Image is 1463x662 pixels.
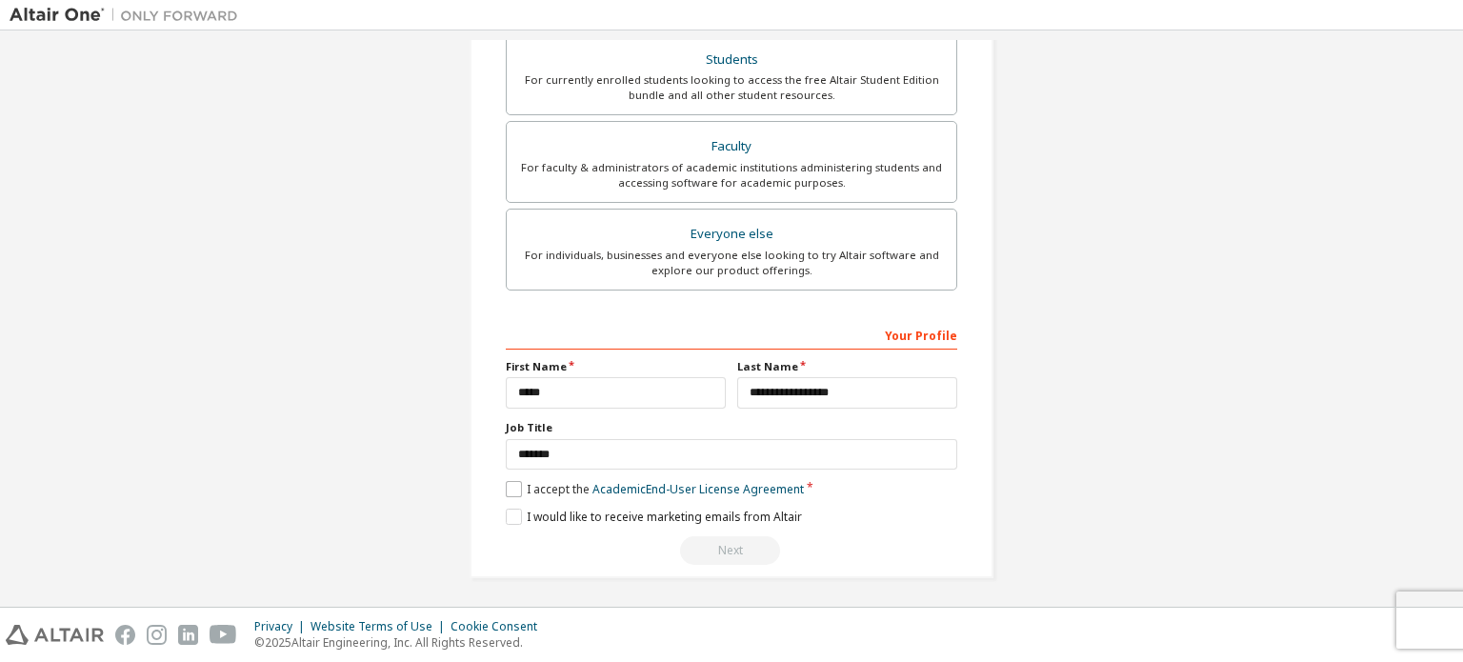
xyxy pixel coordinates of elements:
[592,481,804,497] a: Academic End-User License Agreement
[518,47,945,73] div: Students
[147,625,167,645] img: instagram.svg
[506,509,802,525] label: I would like to receive marketing emails from Altair
[506,481,804,497] label: I accept the
[254,634,549,651] p: © 2025 Altair Engineering, Inc. All Rights Reserved.
[518,221,945,248] div: Everyone else
[506,536,957,565] div: You need to provide your academic email
[254,619,311,634] div: Privacy
[451,619,549,634] div: Cookie Consent
[506,359,726,374] label: First Name
[518,133,945,160] div: Faculty
[518,160,945,191] div: For faculty & administrators of academic institutions administering students and accessing softwa...
[178,625,198,645] img: linkedin.svg
[506,319,957,350] div: Your Profile
[6,625,104,645] img: altair_logo.svg
[10,6,248,25] img: Altair One
[311,619,451,634] div: Website Terms of Use
[737,359,957,374] label: Last Name
[518,72,945,103] div: For currently enrolled students looking to access the free Altair Student Edition bundle and all ...
[210,625,237,645] img: youtube.svg
[115,625,135,645] img: facebook.svg
[506,420,957,435] label: Job Title
[518,248,945,278] div: For individuals, businesses and everyone else looking to try Altair software and explore our prod...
